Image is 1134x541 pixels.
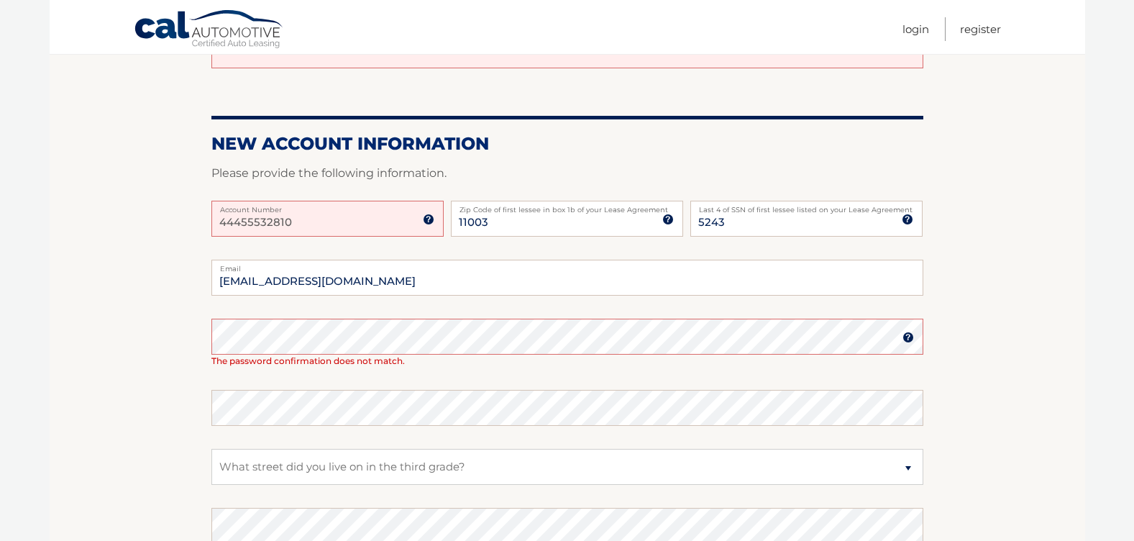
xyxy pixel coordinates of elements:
[451,201,683,237] input: Zip Code
[211,260,923,296] input: Email
[211,355,405,366] span: The password confirmation does not match.
[451,201,683,212] label: Zip Code of first lessee in box 1b of your Lease Agreement
[134,9,285,51] a: Cal Automotive
[662,214,674,225] img: tooltip.svg
[902,332,914,343] img: tooltip.svg
[902,17,929,41] a: Login
[211,201,444,237] input: Account Number
[211,133,923,155] h2: New Account Information
[690,201,923,212] label: Last 4 of SSN of first lessee listed on your Lease Agreement
[902,214,913,225] img: tooltip.svg
[423,214,434,225] img: tooltip.svg
[690,201,923,237] input: SSN or EIN (last 4 digits only)
[211,260,923,271] label: Email
[211,163,923,183] p: Please provide the following information.
[960,17,1001,41] a: Register
[211,201,444,212] label: Account Number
